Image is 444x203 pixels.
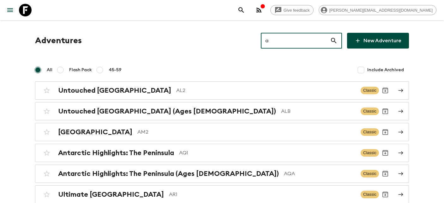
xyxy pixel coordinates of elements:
[137,128,356,136] p: AM2
[281,107,356,115] p: ALB
[379,188,392,201] button: Archive
[361,87,379,94] span: Classic
[179,149,356,157] p: AQ1
[347,33,409,49] a: New Adventure
[284,170,356,177] p: AQA
[69,67,92,73] span: Flash Pack
[379,105,392,118] button: Archive
[58,107,276,115] h2: Untouched [GEOGRAPHIC_DATA] (Ages [DEMOGRAPHIC_DATA])
[379,147,392,159] button: Archive
[379,84,392,97] button: Archive
[35,144,409,162] a: Antarctic Highlights: The PeninsulaAQ1ClassicArchive
[361,191,379,198] span: Classic
[35,102,409,120] a: Untouched [GEOGRAPHIC_DATA] (Ages [DEMOGRAPHIC_DATA])ALBClassicArchive
[47,67,52,73] span: All
[361,128,379,136] span: Classic
[326,8,436,13] span: [PERSON_NAME][EMAIL_ADDRESS][DOMAIN_NAME]
[58,86,171,95] h2: Untouched [GEOGRAPHIC_DATA]
[361,149,379,157] span: Classic
[319,5,436,15] div: [PERSON_NAME][EMAIL_ADDRESS][DOMAIN_NAME]
[58,149,174,157] h2: Antarctic Highlights: The Peninsula
[379,167,392,180] button: Archive
[176,87,356,94] p: AL2
[270,5,314,15] a: Give feedback
[261,32,330,49] input: e.g. AR1, Argentina
[4,4,16,16] button: menu
[361,107,379,115] span: Classic
[35,81,409,100] a: Untouched [GEOGRAPHIC_DATA]AL2ClassicArchive
[58,170,279,178] h2: Antarctic Highlights: The Peninsula (Ages [DEMOGRAPHIC_DATA])
[379,126,392,138] button: Archive
[280,8,313,13] span: Give feedback
[58,190,164,199] h2: Ultimate [GEOGRAPHIC_DATA]
[35,165,409,183] a: Antarctic Highlights: The Peninsula (Ages [DEMOGRAPHIC_DATA])AQAClassicArchive
[109,67,122,73] span: 45-59
[361,170,379,177] span: Classic
[235,4,248,16] button: search adventures
[35,34,82,47] h1: Adventures
[367,67,404,73] span: Include Archived
[58,128,132,136] h2: [GEOGRAPHIC_DATA]
[35,123,409,141] a: [GEOGRAPHIC_DATA]AM2ClassicArchive
[169,191,356,198] p: AR1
